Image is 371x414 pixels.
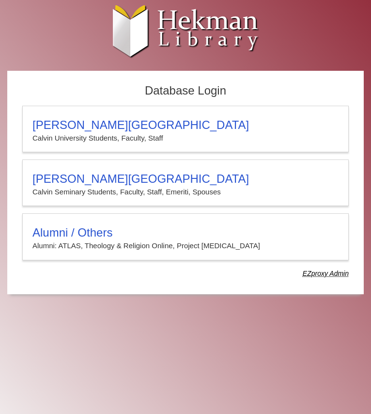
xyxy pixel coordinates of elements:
[32,132,339,144] p: Calvin University Students, Faculty, Staff
[22,106,349,152] a: [PERSON_NAME][GEOGRAPHIC_DATA]Calvin University Students, Faculty, Staff
[32,118,339,132] h3: [PERSON_NAME][GEOGRAPHIC_DATA]
[32,239,339,252] p: Alumni: ATLAS, Theology & Religion Online, Project [MEDICAL_DATA]
[22,159,349,206] a: [PERSON_NAME][GEOGRAPHIC_DATA]Calvin Seminary Students, Faculty, Staff, Emeriti, Spouses
[32,186,339,198] p: Calvin Seminary Students, Faculty, Staff, Emeriti, Spouses
[32,226,339,252] summary: Alumni / OthersAlumni: ATLAS, Theology & Religion Online, Project [MEDICAL_DATA]
[32,226,339,239] h3: Alumni / Others
[303,270,349,277] dfn: Use Alumni login
[32,172,339,186] h3: [PERSON_NAME][GEOGRAPHIC_DATA]
[17,81,354,101] h2: Database Login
